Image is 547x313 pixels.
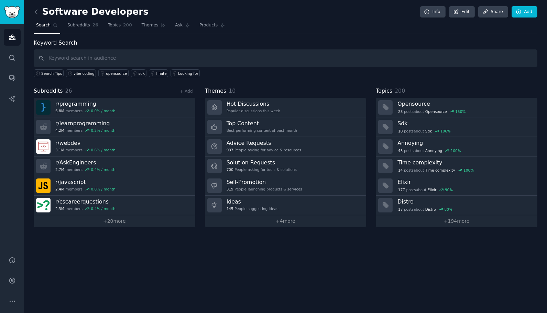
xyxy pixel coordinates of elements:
[445,187,453,192] div: 90 %
[36,198,51,212] img: cscareerquestions
[91,206,116,211] div: 0.4 % / month
[55,120,116,127] h3: r/ learnprogramming
[227,128,297,133] div: Best-performing content of past month
[55,148,116,152] div: members
[397,100,533,107] h3: Opensource
[227,178,302,186] h3: Self-Promotion
[227,148,301,152] div: People asking for advice & resources
[55,178,116,186] h3: r/ javascript
[180,89,193,94] a: + Add
[55,167,64,172] span: 2.7M
[397,139,533,147] h3: Annoying
[397,148,461,154] div: post s about
[197,20,227,34] a: Products
[34,7,149,18] h2: Software Developers
[55,187,64,192] span: 2.4M
[463,168,474,173] div: 100 %
[55,148,64,152] span: 3.1M
[36,139,51,154] img: webdev
[205,196,367,215] a: Ideas145People suggesting ideas
[66,69,96,77] a: vibe coding
[91,148,116,152] div: 0.6 % / month
[227,167,233,172] span: 700
[420,6,446,18] a: Info
[55,100,116,107] h3: r/ programming
[205,117,367,137] a: Top ContentBest-performing content of past month
[227,108,280,113] div: Popular discussions this week
[425,207,436,212] span: Distro
[227,100,280,107] h3: Hot Discussions
[34,98,195,117] a: r/programming6.8Mmembers0.0% / month
[92,22,98,28] span: 26
[478,6,508,18] a: Share
[227,187,302,192] div: People launching products & services
[397,198,533,205] h3: Distro
[376,176,537,196] a: Elixir177postsaboutElixir90%
[142,22,158,28] span: Themes
[227,120,297,127] h3: Top Content
[55,206,64,211] span: 2.3M
[106,71,127,76] div: opensource
[156,71,167,76] div: I hate
[451,148,461,153] div: 100 %
[227,206,233,211] span: 145
[229,88,236,94] span: 10
[227,198,278,205] h3: Ideas
[512,6,537,18] a: Add
[91,167,116,172] div: 0.4 % / month
[425,129,432,134] span: Sdk
[178,71,198,76] div: Looking for
[173,20,192,34] a: Ask
[205,176,367,196] a: Self-Promotion319People launching products & services
[376,87,392,95] span: Topics
[227,187,233,192] span: 319
[34,39,77,46] label: Keyword Search
[227,139,301,147] h3: Advice Requests
[205,98,367,117] a: Hot DiscussionsPopular discussions this week
[139,71,145,76] div: sdk
[376,98,537,117] a: Opensource23postsaboutOpensource150%
[36,22,51,28] span: Search
[199,22,218,28] span: Products
[398,187,405,192] span: 177
[55,139,116,147] h3: r/ webdev
[91,128,116,133] div: 0.2 % / month
[397,178,533,186] h3: Elixir
[131,69,146,77] a: sdk
[398,207,403,212] span: 17
[34,87,63,95] span: Subreddits
[397,167,474,173] div: post s about
[91,187,116,192] div: 0.0 % / month
[65,20,101,34] a: Subreddits26
[34,49,537,67] input: Keyword search in audience
[227,148,233,152] span: 937
[55,198,116,205] h3: r/ cscareerquestions
[98,69,129,77] a: opensource
[55,108,116,113] div: members
[34,176,195,196] a: r/javascript2.4Mmembers0.0% / month
[139,20,168,34] a: Themes
[91,108,116,113] div: 0.0 % / month
[175,22,183,28] span: Ask
[55,167,116,172] div: members
[376,156,537,176] a: Time complexity14postsaboutTime complexity100%
[4,6,20,18] img: GummySearch logo
[449,6,475,18] a: Edit
[455,109,466,114] div: 150 %
[108,22,121,28] span: Topics
[55,128,64,133] span: 4.2M
[67,22,90,28] span: Subreddits
[149,69,168,77] a: I hate
[55,128,116,133] div: members
[65,88,72,94] span: 26
[376,117,537,137] a: Sdk10postsaboutSdk106%
[34,117,195,137] a: r/learnprogramming4.2Mmembers0.2% / month
[55,187,116,192] div: members
[171,69,200,77] a: Looking for
[74,71,95,76] div: vibe coding
[398,168,403,173] span: 14
[428,187,437,192] span: Elixir
[425,109,447,114] span: Opensource
[397,187,453,193] div: post s about
[205,137,367,156] a: Advice Requests937People asking for advice & resources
